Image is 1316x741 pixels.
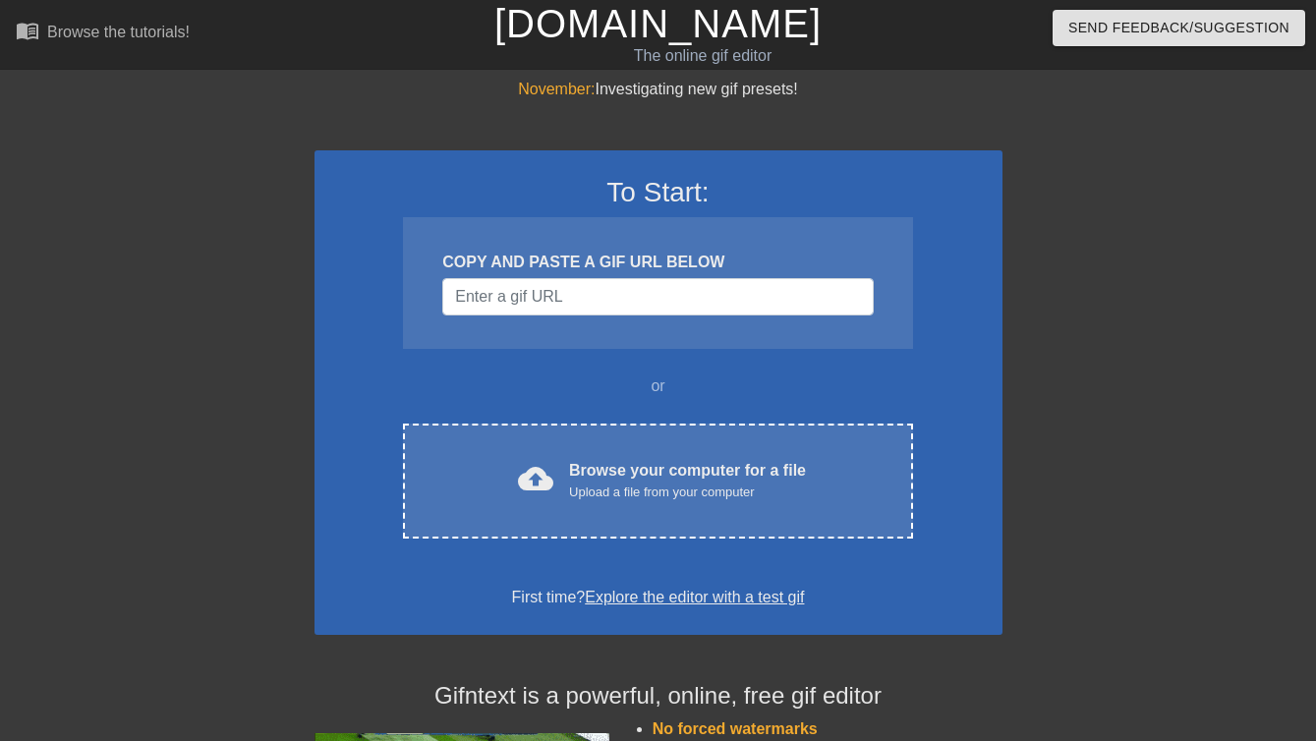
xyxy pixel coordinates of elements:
button: Send Feedback/Suggestion [1053,10,1305,46]
a: Browse the tutorials! [16,19,190,49]
span: November: [518,81,595,97]
div: Browse the tutorials! [47,24,190,40]
span: menu_book [16,19,39,42]
div: Browse your computer for a file [569,459,806,502]
div: or [366,374,951,398]
div: Upload a file from your computer [569,483,806,502]
h3: To Start: [340,176,977,209]
a: [DOMAIN_NAME] [494,2,822,45]
div: Investigating new gif presets! [315,78,1002,101]
h4: Gifntext is a powerful, online, free gif editor [315,682,1002,711]
input: Username [442,278,873,315]
a: Explore the editor with a test gif [585,589,804,605]
span: Send Feedback/Suggestion [1068,16,1289,40]
span: No forced watermarks [653,720,818,737]
div: COPY AND PASTE A GIF URL BELOW [442,251,873,274]
span: cloud_upload [518,461,553,496]
div: First time? [340,586,977,609]
div: The online gif editor [448,44,956,68]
